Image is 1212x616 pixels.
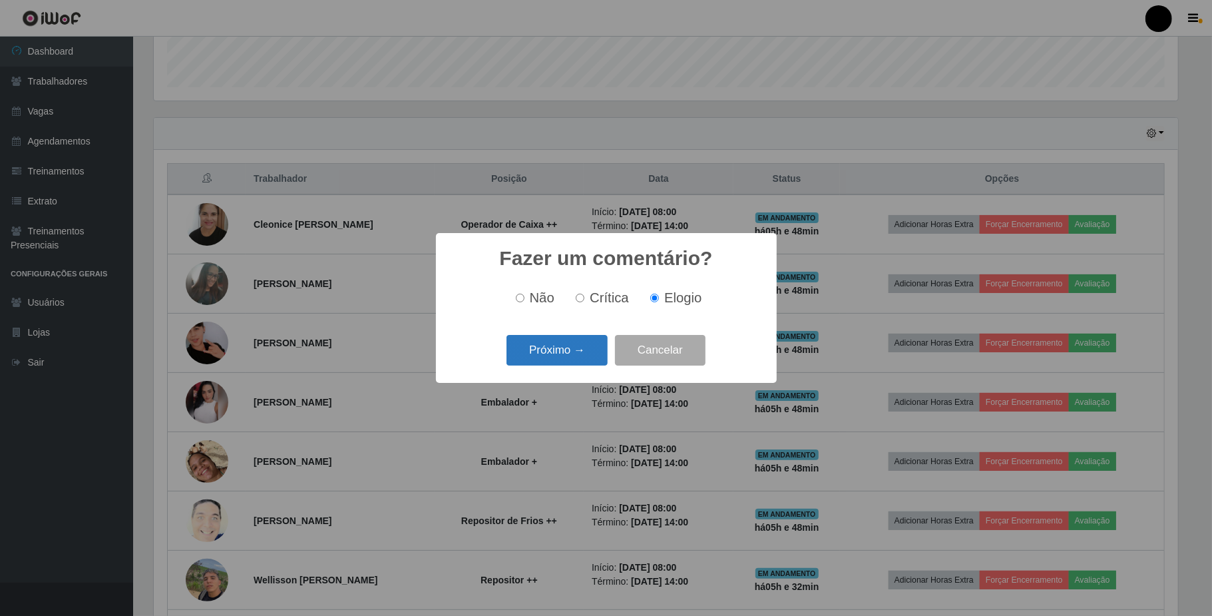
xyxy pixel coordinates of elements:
input: Crítica [576,294,584,302]
input: Não [516,294,524,302]
h2: Fazer um comentário? [499,246,712,270]
button: Próximo → [506,335,608,366]
button: Cancelar [615,335,706,366]
span: Elogio [664,290,702,305]
span: Crítica [590,290,629,305]
input: Elogio [650,294,659,302]
span: Não [530,290,554,305]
